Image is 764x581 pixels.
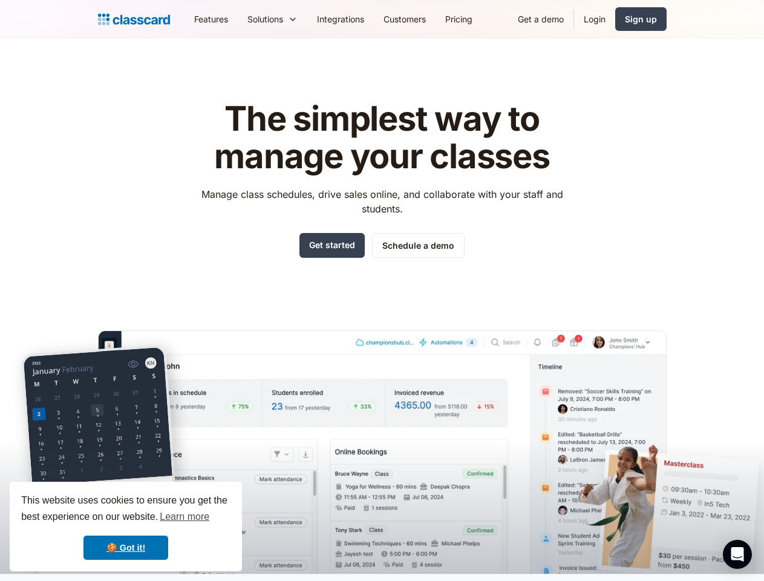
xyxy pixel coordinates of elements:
a: learn more about cookies [158,508,211,526]
span: This website uses cookies to ensure you get the best experience on our website. [21,493,230,526]
a: Integrations [307,5,374,33]
a: Pricing [436,5,482,33]
h1: The simplest way to manage your classes [190,100,574,175]
a: dismiss cookie message [83,536,168,560]
a: Get a demo [508,5,573,33]
div: cookieconsent [10,482,242,571]
div: Sign up [625,13,657,25]
a: Schedule a demo [372,233,465,258]
div: Solutions [247,13,283,25]
div: Solutions [238,5,307,33]
a: Features [184,5,238,33]
div: Open Intercom Messenger [723,540,752,569]
p: Manage class schedules, drive sales online, and collaborate with your staff and students. [190,187,574,216]
a: home [98,11,170,28]
a: Login [574,5,615,33]
a: Sign up [615,7,667,31]
a: Customers [374,5,436,33]
a: Get started [299,233,365,258]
